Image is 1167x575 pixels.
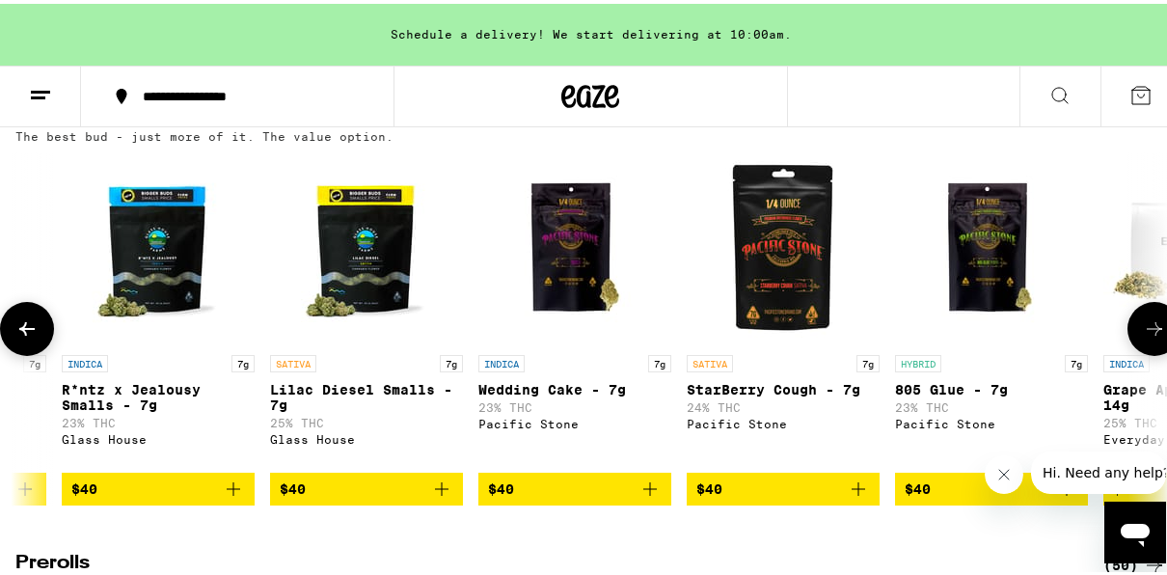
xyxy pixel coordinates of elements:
[270,351,316,369] p: SATIVA
[15,126,394,139] p: The best bud - just more of it. The value option.
[895,414,1088,426] div: Pacific Stone
[478,351,525,369] p: INDICA
[62,378,255,409] p: R*ntz x Jealousy Smalls - 7g
[270,149,463,342] img: Glass House - Lilac Diesel Smalls - 7g
[895,469,1088,502] button: Add to bag
[23,351,46,369] p: 7g
[12,14,139,29] span: Hi. Need any help?
[687,414,880,426] div: Pacific Stone
[1104,498,1166,560] iframe: Button to launch messaging window
[478,397,671,410] p: 23% THC
[648,351,671,369] p: 7g
[62,149,255,342] img: Glass House - R*ntz x Jealousy Smalls - 7g
[985,452,1023,490] iframe: Close message
[270,149,463,469] a: Open page for Lilac Diesel Smalls - 7g from Glass House
[696,478,722,493] span: $40
[687,397,880,410] p: 24% THC
[1031,448,1166,490] iframe: Message from company
[62,351,108,369] p: INDICA
[687,149,880,342] img: Pacific Stone - StarBerry Cough - 7g
[1103,550,1166,573] a: (50)
[478,469,671,502] button: Add to bag
[687,378,880,394] p: StarBerry Cough - 7g
[270,429,463,442] div: Glass House
[478,414,671,426] div: Pacific Stone
[488,478,514,493] span: $40
[687,351,733,369] p: SATIVA
[71,478,97,493] span: $40
[905,478,931,493] span: $40
[687,149,880,469] a: Open page for StarBerry Cough - 7g from Pacific Stone
[270,413,463,425] p: 25% THC
[478,378,671,394] p: Wedding Cake - 7g
[62,413,255,425] p: 23% THC
[478,149,671,469] a: Open page for Wedding Cake - 7g from Pacific Stone
[440,351,463,369] p: 7g
[895,378,1088,394] p: 805 Glue - 7g
[270,378,463,409] p: Lilac Diesel Smalls - 7g
[280,478,306,493] span: $40
[895,397,1088,410] p: 23% THC
[62,469,255,502] button: Add to bag
[270,469,463,502] button: Add to bag
[687,469,880,502] button: Add to bag
[62,149,255,469] a: Open page for R*ntz x Jealousy Smalls - 7g from Glass House
[478,149,671,342] img: Pacific Stone - Wedding Cake - 7g
[895,351,941,369] p: HYBRID
[895,149,1088,342] img: Pacific Stone - 805 Glue - 7g
[895,149,1088,469] a: Open page for 805 Glue - 7g from Pacific Stone
[1065,351,1088,369] p: 7g
[15,550,1072,573] h2: Prerolls
[62,429,255,442] div: Glass House
[856,351,880,369] p: 7g
[231,351,255,369] p: 7g
[1103,351,1150,369] p: INDICA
